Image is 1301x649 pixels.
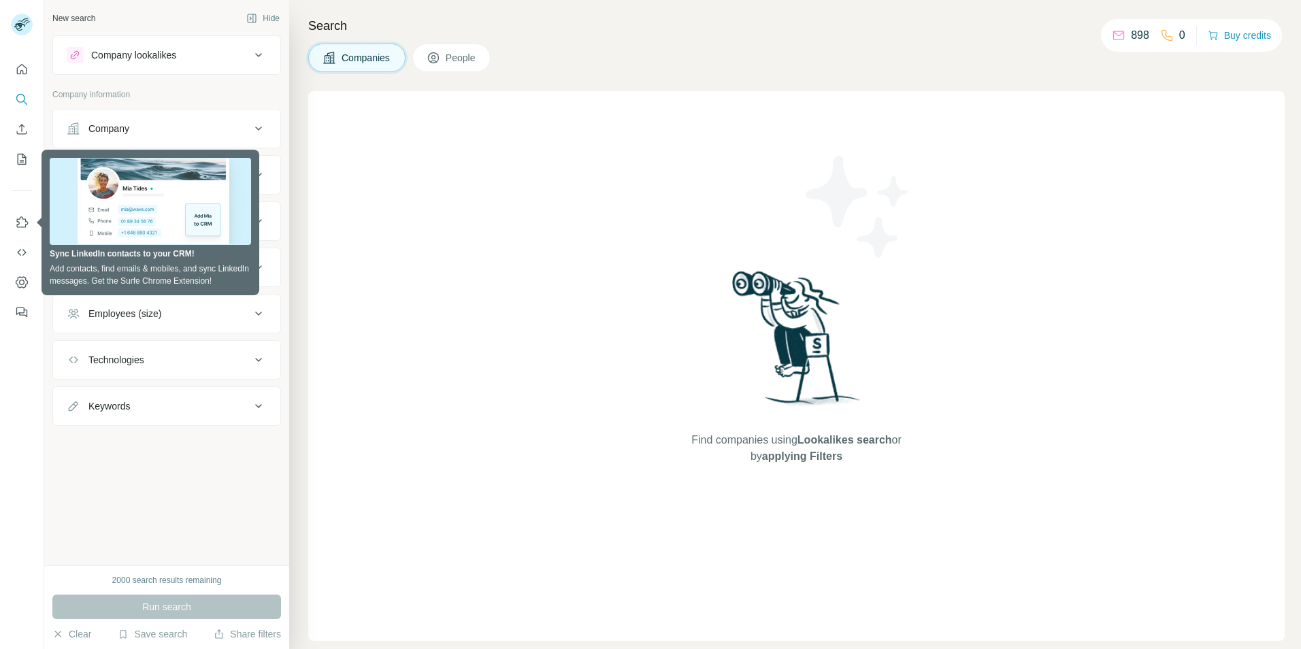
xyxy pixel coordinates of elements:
div: Keywords [88,399,130,413]
span: Companies [342,51,391,65]
button: Feedback [11,300,33,324]
span: Find companies using or by [687,432,905,465]
button: Clear [52,627,91,641]
button: My lists [11,147,33,171]
button: Save search [118,627,187,641]
div: New search [52,12,95,24]
button: Company lookalikes [53,39,280,71]
h4: Search [308,16,1285,35]
button: Enrich CSV [11,117,33,142]
button: HQ location [53,205,280,237]
button: Buy credits [1208,26,1271,45]
p: 0 [1179,27,1185,44]
button: Employees (size) [53,297,280,330]
span: Lookalikes search [797,434,892,446]
div: HQ location [88,214,138,228]
div: Employees (size) [88,307,161,320]
button: Keywords [53,390,280,422]
p: 898 [1131,27,1149,44]
span: applying Filters [762,450,842,462]
img: Surfe Illustration - Stars [797,146,919,268]
button: Search [11,87,33,112]
div: Annual revenue ($) [88,261,169,274]
button: Annual revenue ($) [53,251,280,284]
span: People [446,51,477,65]
button: Hide [237,8,289,29]
p: Company information [52,88,281,101]
button: Dashboard [11,270,33,295]
button: Share filters [214,627,281,641]
button: Industry [53,159,280,191]
button: Technologies [53,344,280,376]
button: Use Surfe on LinkedIn [11,210,33,235]
div: 2000 search results remaining [112,574,222,586]
div: Company [88,122,129,135]
button: Quick start [11,57,33,82]
div: Technologies [88,353,144,367]
div: Industry [88,168,122,182]
button: Use Surfe API [11,240,33,265]
button: Company [53,112,280,145]
img: Surfe Illustration - Woman searching with binoculars [726,267,868,419]
div: Company lookalikes [91,48,176,62]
